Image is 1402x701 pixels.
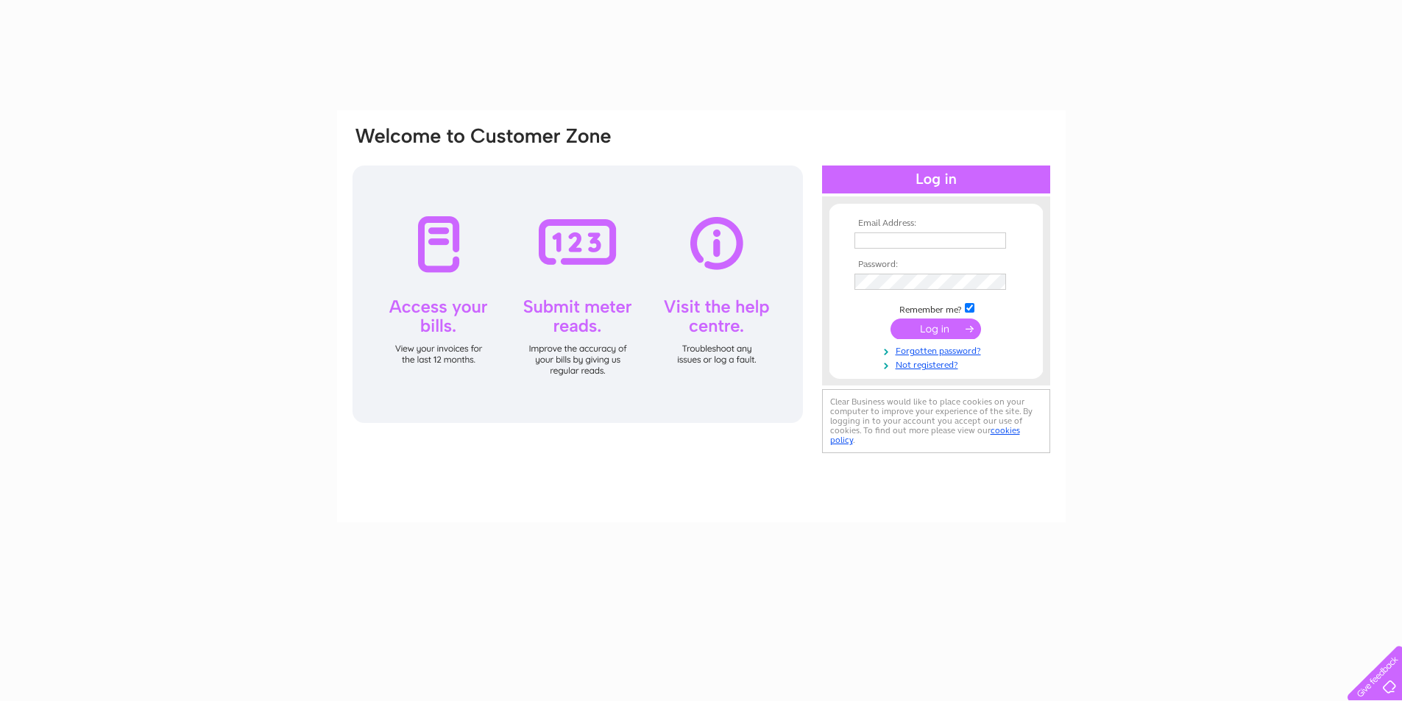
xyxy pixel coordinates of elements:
[854,343,1022,357] a: Forgotten password?
[830,425,1020,445] a: cookies policy
[851,301,1022,316] td: Remember me?
[822,389,1050,453] div: Clear Business would like to place cookies on your computer to improve your experience of the sit...
[851,218,1022,229] th: Email Address:
[891,319,981,339] input: Submit
[854,357,1022,371] a: Not registered?
[851,260,1022,270] th: Password:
